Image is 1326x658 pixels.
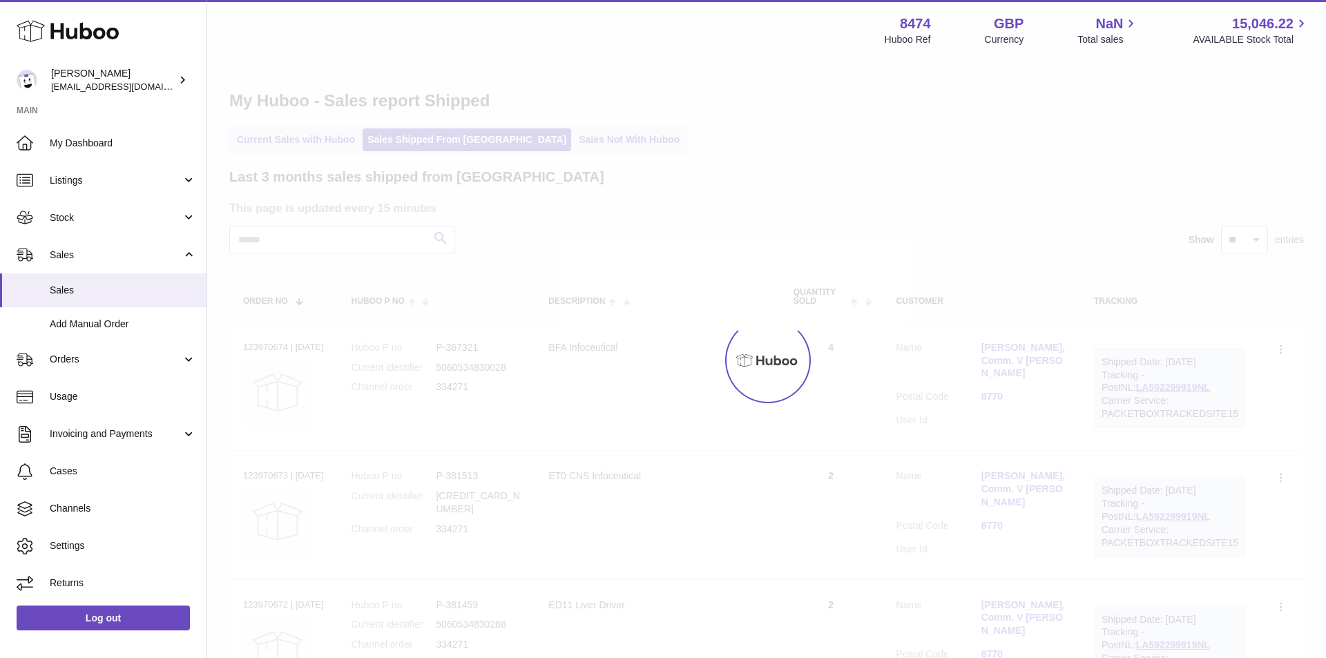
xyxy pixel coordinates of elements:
[1095,14,1123,33] span: NaN
[50,390,196,403] span: Usage
[50,577,196,590] span: Returns
[1193,33,1309,46] span: AVAILABLE Stock Total
[50,539,196,552] span: Settings
[900,14,931,33] strong: 8474
[994,14,1024,33] strong: GBP
[50,284,196,297] span: Sales
[985,33,1024,46] div: Currency
[1077,14,1139,46] a: NaN Total sales
[50,318,196,331] span: Add Manual Order
[1193,14,1309,46] a: 15,046.22 AVAILABLE Stock Total
[50,174,182,187] span: Listings
[17,606,190,630] a: Log out
[50,353,182,366] span: Orders
[885,33,931,46] div: Huboo Ref
[50,249,182,262] span: Sales
[1077,33,1139,46] span: Total sales
[50,502,196,515] span: Channels
[51,67,175,93] div: [PERSON_NAME]
[50,211,182,224] span: Stock
[51,81,203,92] span: [EMAIL_ADDRESS][DOMAIN_NAME]
[50,427,182,441] span: Invoicing and Payments
[1232,14,1294,33] span: 15,046.22
[50,465,196,478] span: Cases
[17,70,37,90] img: orders@neshealth.com
[50,137,196,150] span: My Dashboard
